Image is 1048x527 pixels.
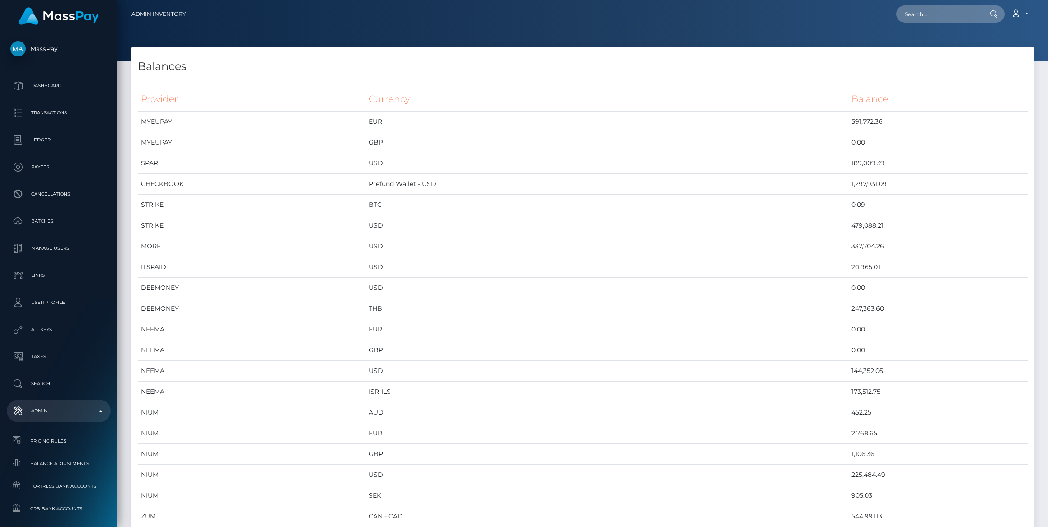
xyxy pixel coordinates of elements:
[848,112,1028,132] td: 591,772.36
[10,350,107,364] p: Taxes
[10,481,107,491] span: Fortress Bank Accounts
[848,506,1028,527] td: 544,991.13
[10,133,107,147] p: Ledger
[848,257,1028,278] td: 20,965.01
[365,132,848,153] td: GBP
[365,298,848,319] td: THB
[131,5,186,23] a: Admin Inventory
[7,75,111,97] a: Dashboard
[365,236,848,257] td: USD
[10,458,107,469] span: Balance Adjustments
[365,506,848,527] td: CAN - CAD
[10,436,107,446] span: Pricing Rules
[138,298,365,319] td: DEEMONEY
[365,112,848,132] td: EUR
[848,132,1028,153] td: 0.00
[138,153,365,174] td: SPARE
[848,278,1028,298] td: 0.00
[138,112,365,132] td: MYEUPAY
[138,506,365,527] td: ZUM
[365,278,848,298] td: USD
[10,377,107,391] p: Search
[10,323,107,336] p: API Keys
[7,237,111,260] a: Manage Users
[138,59,1028,75] h4: Balances
[848,174,1028,195] td: 1,297,931.09
[848,423,1028,444] td: 2,768.65
[7,129,111,151] a: Ledger
[848,319,1028,340] td: 0.00
[10,215,107,228] p: Batches
[896,5,981,23] input: Search...
[848,153,1028,174] td: 189,009.39
[138,485,365,506] td: NIUM
[10,79,107,93] p: Dashboard
[138,361,365,382] td: NEEMA
[365,174,848,195] td: Prefund Wallet - USD
[7,454,111,473] a: Balance Adjustments
[7,45,111,53] span: MassPay
[365,444,848,465] td: GBP
[138,257,365,278] td: ITSPAID
[365,465,848,485] td: USD
[138,319,365,340] td: NEEMA
[138,132,365,153] td: MYEUPAY
[7,400,111,422] a: Admin
[7,102,111,124] a: Transactions
[365,361,848,382] td: USD
[365,340,848,361] td: GBP
[138,340,365,361] td: NEEMA
[848,340,1028,361] td: 0.00
[7,210,111,233] a: Batches
[365,319,848,340] td: EUR
[365,382,848,402] td: ISR-ILS
[365,215,848,236] td: USD
[10,41,26,56] img: MassPay
[10,160,107,174] p: Payees
[848,402,1028,423] td: 452.25
[848,361,1028,382] td: 144,352.05
[7,291,111,314] a: User Profile
[848,382,1028,402] td: 173,512.75
[7,431,111,451] a: Pricing Rules
[848,215,1028,236] td: 479,088.21
[848,298,1028,319] td: 247,363.60
[10,296,107,309] p: User Profile
[848,236,1028,257] td: 337,704.26
[7,499,111,518] a: CRB Bank Accounts
[138,402,365,423] td: NIUM
[10,269,107,282] p: Links
[138,195,365,215] td: STRIKE
[10,404,107,418] p: Admin
[365,257,848,278] td: USD
[365,402,848,423] td: AUD
[7,264,111,287] a: Links
[138,215,365,236] td: STRIKE
[848,465,1028,485] td: 225,484.49
[848,485,1028,506] td: 905.03
[7,156,111,178] a: Payees
[7,476,111,496] a: Fortress Bank Accounts
[10,106,107,120] p: Transactions
[10,242,107,255] p: Manage Users
[7,183,111,205] a: Cancellations
[19,7,99,25] img: MassPay Logo
[365,423,848,444] td: EUR
[7,345,111,368] a: Taxes
[7,373,111,395] a: Search
[848,195,1028,215] td: 0.09
[365,195,848,215] td: BTC
[10,187,107,201] p: Cancellations
[138,382,365,402] td: NEEMA
[138,236,365,257] td: MORE
[138,465,365,485] td: NIUM
[365,153,848,174] td: USD
[365,485,848,506] td: SEK
[138,444,365,465] td: NIUM
[138,174,365,195] td: CHECKBOOK
[848,444,1028,465] td: 1,106.36
[10,504,107,514] span: CRB Bank Accounts
[7,318,111,341] a: API Keys
[365,87,848,112] th: Currency
[138,423,365,444] td: NIUM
